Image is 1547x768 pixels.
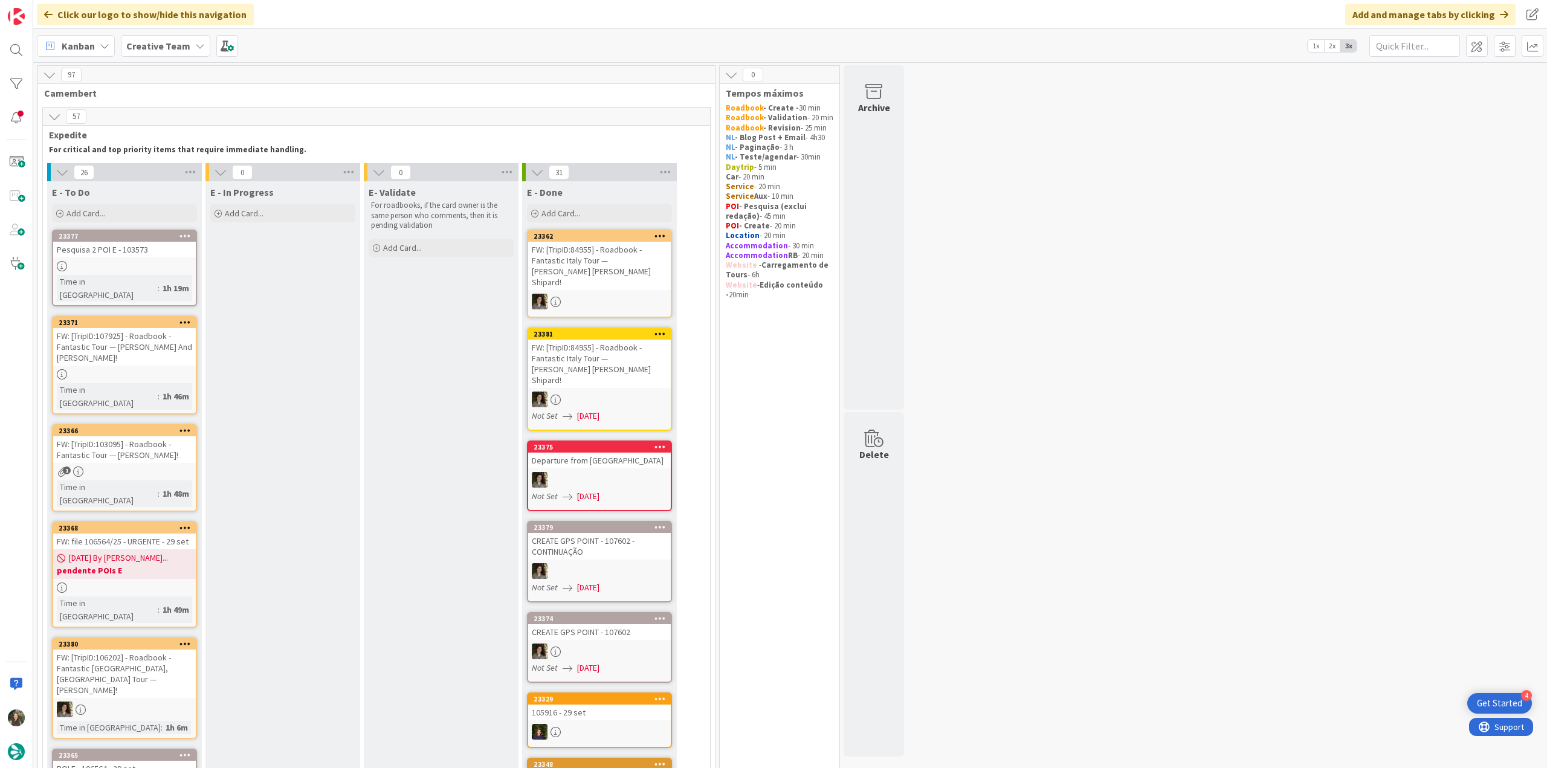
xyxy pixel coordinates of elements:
[577,490,599,503] span: [DATE]
[754,191,767,201] strong: Aux
[726,221,739,231] strong: POI
[528,442,671,468] div: 23375Departure from [GEOGRAPHIC_DATA]
[527,230,672,318] a: 23362FW: [TripID:84955] - Roadbook - Fantastic Italy Tour — [PERSON_NAME] [PERSON_NAME] Shipard!MS
[528,705,671,720] div: 105916 - 29 set
[726,280,833,300] p: - 20min
[66,208,105,219] span: Add Card...
[59,232,196,240] div: 23377
[59,318,196,327] div: 23371
[53,523,196,549] div: 23368FW: file 106564/25 - URGENTE - 29 set
[528,442,671,453] div: 23375
[528,242,671,290] div: FW: [TripID:84955] - Roadbook - Fantastic Italy Tour — [PERSON_NAME] [PERSON_NAME] Shipard!
[57,383,158,410] div: Time in [GEOGRAPHIC_DATA]
[726,201,809,221] strong: - Pesquisa (exclui redação)
[160,282,192,295] div: 1h 19m
[57,721,161,734] div: Time in [GEOGRAPHIC_DATA]
[726,133,833,143] p: - 4h30
[726,132,735,143] strong: NL
[53,436,196,463] div: FW: [TripID:103095] - Roadbook - Fantastic Tour — [PERSON_NAME]!
[726,260,833,280] p: - - 6h
[534,232,671,240] div: 23362
[158,390,160,403] span: :
[1345,4,1516,25] div: Add and manage tabs by clicking
[527,612,672,683] a: 23374CREATE GPS POINT - 107602MSNot Set[DATE]
[8,709,25,726] img: IG
[726,251,833,260] p: - 20 min
[726,142,735,152] strong: NL
[726,202,833,222] p: - 45 min
[534,523,671,532] div: 23379
[390,165,411,179] span: 0
[726,172,833,182] p: - 20 min
[53,534,196,549] div: FW: file 106564/25 - URGENTE - 29 set
[158,487,160,500] span: :
[528,472,671,488] div: MS
[53,750,196,761] div: 23365
[527,328,672,431] a: 23381FW: [TripID:84955] - Roadbook - Fantastic Italy Tour — [PERSON_NAME] [PERSON_NAME] Shipard!M...
[532,491,558,502] i: Not Set
[383,242,422,253] span: Add Card...
[53,317,196,328] div: 23371
[527,521,672,602] a: 23379CREATE GPS POINT - 107602 - CONTINUAÇÃOMSNot Set[DATE]
[59,640,196,648] div: 23380
[726,143,833,152] p: - 3 h
[528,231,671,242] div: 23362
[53,523,196,534] div: 23368
[726,280,825,300] strong: Edição conteúdo -
[788,250,798,260] strong: RB
[53,702,196,717] div: MS
[528,724,671,740] div: MC
[163,721,191,734] div: 1h 6m
[1340,40,1357,52] span: 3x
[53,317,196,366] div: 23371FW: [TripID:107925] - Roadbook - Fantastic Tour — [PERSON_NAME] And [PERSON_NAME]!
[534,330,671,338] div: 23381
[735,152,796,162] strong: - Teste/agendar
[726,103,763,113] strong: Roadbook
[532,644,547,659] img: MS
[541,208,580,219] span: Add Card...
[532,472,547,488] img: MS
[726,112,763,123] strong: Roadbook
[528,563,671,579] div: MS
[858,100,890,115] div: Archive
[532,724,547,740] img: MC
[726,230,760,240] strong: Location
[528,522,671,533] div: 23379
[726,241,833,251] p: - 30 min
[726,260,830,280] strong: Carregamento de Tours
[57,702,73,717] img: MS
[532,582,558,593] i: Not Set
[534,443,671,451] div: 23375
[59,524,196,532] div: 23368
[1324,40,1340,52] span: 2x
[57,564,192,576] b: pendente POIs E
[369,186,416,198] span: E- Validate
[739,221,770,231] strong: - Create
[726,181,754,192] strong: Service
[210,186,274,198] span: E - In Progress
[532,662,558,673] i: Not Set
[52,316,197,415] a: 23371FW: [TripID:107925] - Roadbook - Fantastic Tour — [PERSON_NAME] And [PERSON_NAME]!Time in [G...
[63,466,71,474] span: 1
[528,644,671,659] div: MS
[528,231,671,290] div: 23362FW: [TripID:84955] - Roadbook - Fantastic Italy Tour — [PERSON_NAME] [PERSON_NAME] Shipard!
[534,615,671,623] div: 23374
[726,250,788,260] strong: Accommodation
[126,40,190,52] b: Creative Team
[735,142,780,152] strong: - Paginação
[49,144,306,155] strong: For critical and top priority items that require immediate handling.
[1467,693,1532,714] div: Open Get Started checklist, remaining modules: 4
[44,87,700,99] span: Camembert
[726,221,833,231] p: - 20 min
[726,172,738,182] strong: Car
[527,692,672,748] a: 23329105916 - 29 setMC
[726,231,833,240] p: - 20 min
[225,208,263,219] span: Add Card...
[528,613,671,640] div: 23374CREATE GPS POINT - 107602
[528,294,671,309] div: MS
[726,162,754,172] strong: Daytrip
[726,201,739,211] strong: POI
[726,280,757,290] strong: Website
[53,650,196,698] div: FW: [TripID:106202] - Roadbook - Fantastic [GEOGRAPHIC_DATA], [GEOGRAPHIC_DATA] Tour — [PERSON_NA...
[726,103,833,113] p: 30 min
